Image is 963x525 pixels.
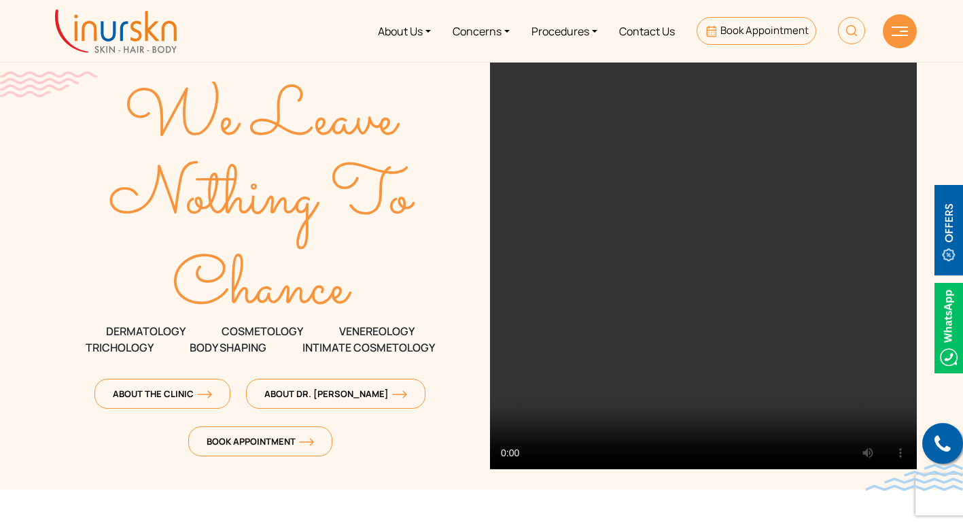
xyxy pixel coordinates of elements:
[172,239,352,339] text: Chance
[934,283,963,373] img: Whatsappicon
[892,27,908,36] img: hamLine.svg
[934,185,963,275] img: offerBt
[697,17,816,45] a: Book Appointment
[392,390,407,399] img: orange-arrow
[934,320,963,335] a: Whatsappicon
[106,323,186,339] span: DERMATOLOGY
[207,435,314,447] span: Book Appointment
[264,388,407,400] span: About Dr. [PERSON_NAME]
[109,148,415,249] text: Nothing To
[608,5,686,56] a: Contact Us
[197,390,212,399] img: orange-arrow
[190,339,266,356] span: Body Shaping
[188,426,332,456] a: Book Appointmentorange-arrow
[124,70,400,171] text: We Leave
[86,339,154,356] span: TRICHOLOGY
[339,323,415,339] span: VENEREOLOGY
[521,5,608,56] a: Procedures
[222,323,303,339] span: COSMETOLOGY
[246,379,425,409] a: About Dr. [PERSON_NAME]orange-arrow
[865,464,963,491] img: bluewave
[299,438,314,446] img: orange-arrow
[367,5,442,56] a: About Us
[94,379,230,409] a: About The Clinicorange-arrow
[720,23,809,37] span: Book Appointment
[442,5,521,56] a: Concerns
[55,10,177,53] img: inurskn-logo
[113,388,212,400] span: About The Clinic
[302,339,435,356] span: Intimate Cosmetology
[838,17,865,44] img: HeaderSearch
